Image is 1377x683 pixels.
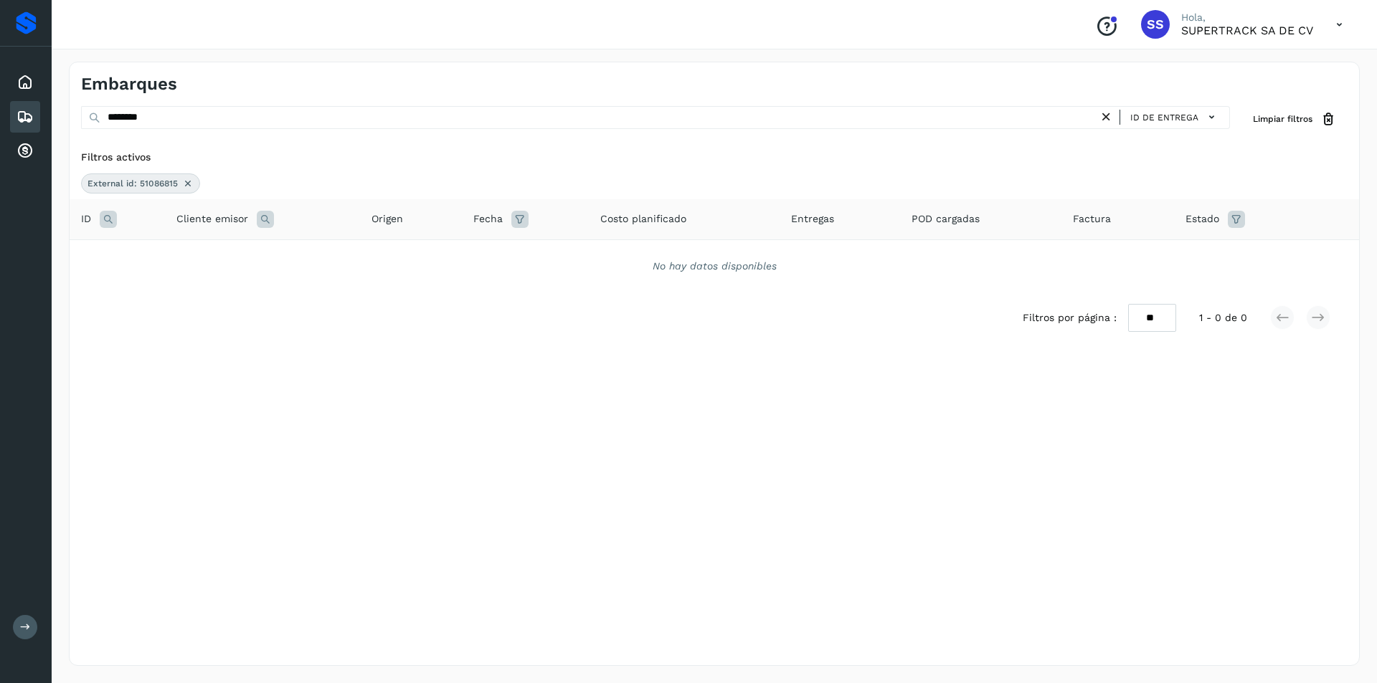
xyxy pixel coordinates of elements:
div: Inicio [10,67,40,98]
span: External id: 51086815 [87,177,178,190]
p: Hola, [1181,11,1313,24]
span: ID [81,211,91,226]
span: Cliente emisor [176,211,248,226]
span: Factura [1073,211,1111,226]
div: External id: 51086815 [81,173,200,194]
h4: Embarques [81,74,177,95]
div: Embarques [10,101,40,133]
span: Costo planificado [600,211,686,226]
span: Origen [372,211,403,226]
span: Filtros por página : [1023,310,1117,325]
span: 1 - 0 de 0 [1199,310,1247,325]
div: Filtros activos [81,150,1348,165]
span: POD cargadas [912,211,980,226]
span: Entregas [791,211,834,226]
div: No hay datos disponibles [88,259,1340,274]
button: Limpiar filtros [1241,106,1348,133]
span: Limpiar filtros [1253,113,1312,125]
span: Estado [1186,211,1219,226]
span: ID de entrega [1130,111,1198,124]
button: ID de entrega [1126,107,1224,128]
span: Fecha [473,211,503,226]
p: SUPERTRACK SA DE CV [1181,24,1313,37]
div: Cuentas por cobrar [10,135,40,167]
